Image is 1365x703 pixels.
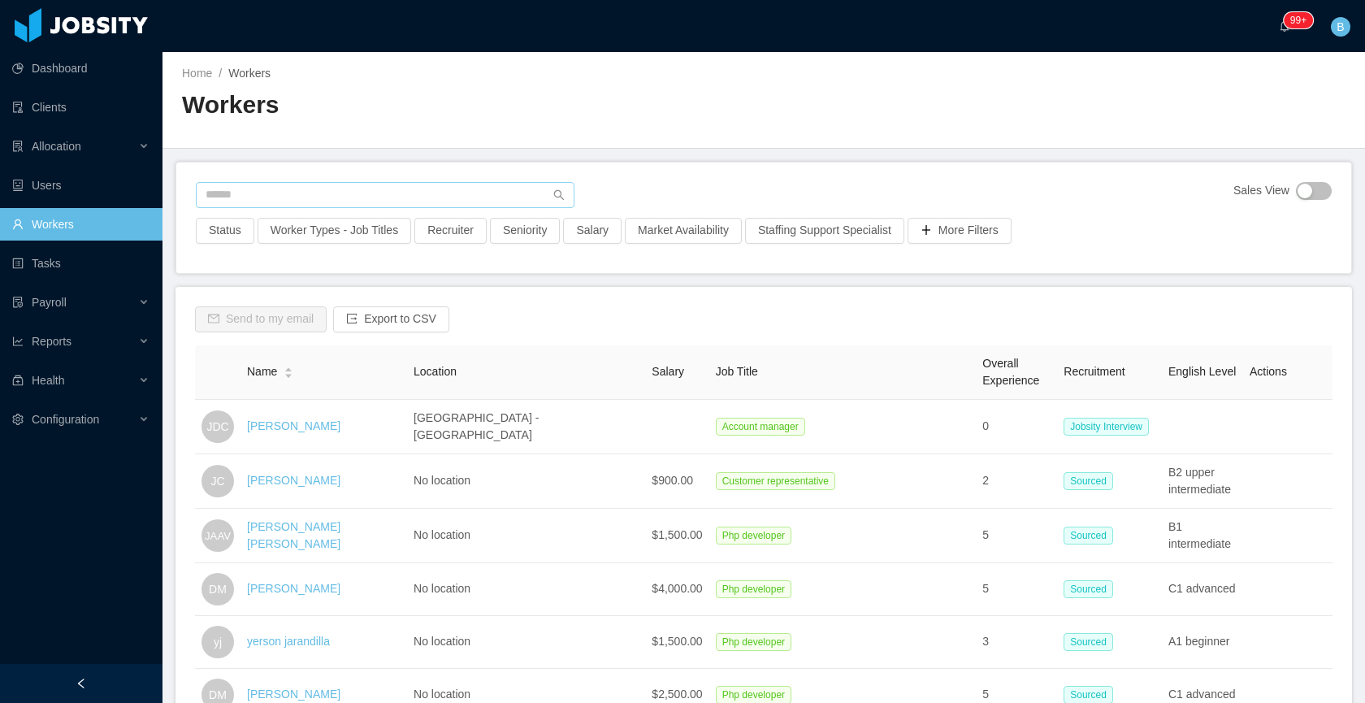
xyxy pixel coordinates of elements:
[32,296,67,309] span: Payroll
[1162,616,1243,669] td: A1 beginner
[1064,528,1120,541] a: Sourced
[652,688,702,701] span: $2,500.00
[716,580,791,598] span: Php developer
[1064,474,1120,487] a: Sourced
[976,563,1057,616] td: 5
[1064,365,1124,378] span: Recruitment
[1337,17,1344,37] span: B
[407,454,645,509] td: No location
[247,363,277,380] span: Name
[247,582,340,595] a: [PERSON_NAME]
[625,218,742,244] button: Market Availability
[716,418,805,436] span: Account manager
[407,563,645,616] td: No location
[12,336,24,347] i: icon: line-chart
[247,520,340,550] a: [PERSON_NAME] [PERSON_NAME]
[12,375,24,386] i: icon: medicine-box
[12,414,24,425] i: icon: setting
[12,52,149,85] a: icon: pie-chartDashboard
[247,419,340,432] a: [PERSON_NAME]
[1162,509,1243,563] td: B1 intermediate
[1284,12,1313,28] sup: 245
[407,509,645,563] td: No location
[716,633,791,651] span: Php developer
[1168,365,1236,378] span: English Level
[12,297,24,308] i: icon: file-protect
[1064,582,1120,595] a: Sourced
[1162,563,1243,616] td: C1 advanced
[716,527,791,545] span: Php developer
[219,67,222,80] span: /
[32,335,71,348] span: Reports
[1064,472,1113,490] span: Sourced
[414,365,457,378] span: Location
[1064,635,1120,648] a: Sourced
[32,374,64,387] span: Health
[652,365,684,378] span: Salary
[228,67,271,80] span: Workers
[284,371,293,376] i: icon: caret-down
[908,218,1012,244] button: icon: plusMore Filters
[407,400,645,454] td: [GEOGRAPHIC_DATA] - [GEOGRAPHIC_DATA]
[1162,454,1243,509] td: B2 upper intermediate
[12,141,24,152] i: icon: solution
[1064,688,1120,701] a: Sourced
[214,626,222,658] span: yj
[1064,418,1149,436] span: Jobsity Interview
[652,635,702,648] span: $1,500.00
[414,218,487,244] button: Recruiter
[210,465,224,497] span: JC
[982,357,1039,387] span: Overall Experience
[745,218,904,244] button: Staffing Support Specialist
[652,528,702,541] span: $1,500.00
[553,189,565,201] i: icon: search
[1064,419,1155,432] a: Jobsity Interview
[333,306,449,332] button: icon: exportExport to CSV
[247,474,340,487] a: [PERSON_NAME]
[284,366,293,371] i: icon: caret-up
[976,400,1057,454] td: 0
[247,688,340,701] a: [PERSON_NAME]
[284,365,293,376] div: Sort
[209,573,227,605] span: DM
[1279,20,1290,32] i: icon: bell
[563,218,622,244] button: Salary
[258,218,411,244] button: Worker Types - Job Titles
[12,91,149,124] a: icon: auditClients
[32,140,81,153] span: Allocation
[652,474,693,487] span: $900.00
[407,616,645,669] td: No location
[716,365,758,378] span: Job Title
[1064,527,1113,545] span: Sourced
[1233,182,1289,200] span: Sales View
[1064,633,1113,651] span: Sourced
[182,67,212,80] a: Home
[206,410,228,443] span: JDC
[205,520,231,551] span: JAAV
[652,582,702,595] span: $4,000.00
[32,413,99,426] span: Configuration
[1250,365,1287,378] span: Actions
[976,454,1057,509] td: 2
[12,247,149,280] a: icon: profileTasks
[490,218,560,244] button: Seniority
[247,635,330,648] a: yerson jarandilla
[1064,580,1113,598] span: Sourced
[976,509,1057,563] td: 5
[12,208,149,241] a: icon: userWorkers
[196,218,254,244] button: Status
[716,472,835,490] span: Customer representative
[976,616,1057,669] td: 3
[12,169,149,202] a: icon: robotUsers
[182,89,764,122] h2: Workers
